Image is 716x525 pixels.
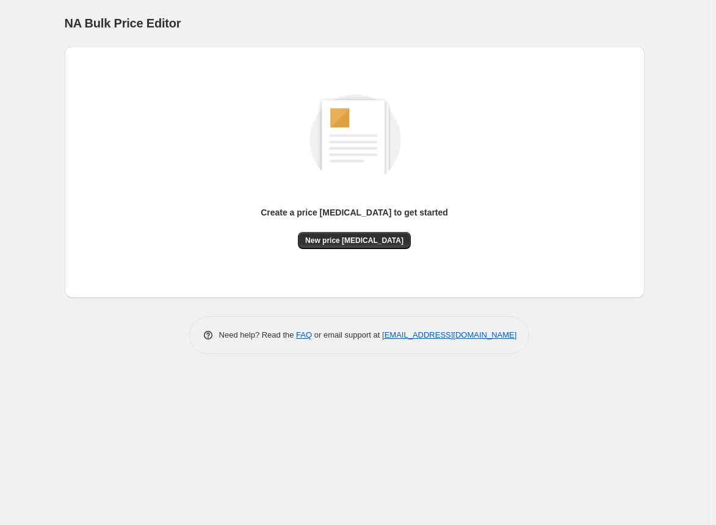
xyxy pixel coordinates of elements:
[296,330,312,339] a: FAQ
[382,330,516,339] a: [EMAIL_ADDRESS][DOMAIN_NAME]
[298,232,411,249] button: New price [MEDICAL_DATA]
[219,330,297,339] span: Need help? Read the
[261,206,448,219] p: Create a price [MEDICAL_DATA] to get started
[305,236,403,245] span: New price [MEDICAL_DATA]
[65,16,181,30] span: NA Bulk Price Editor
[312,330,382,339] span: or email support at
